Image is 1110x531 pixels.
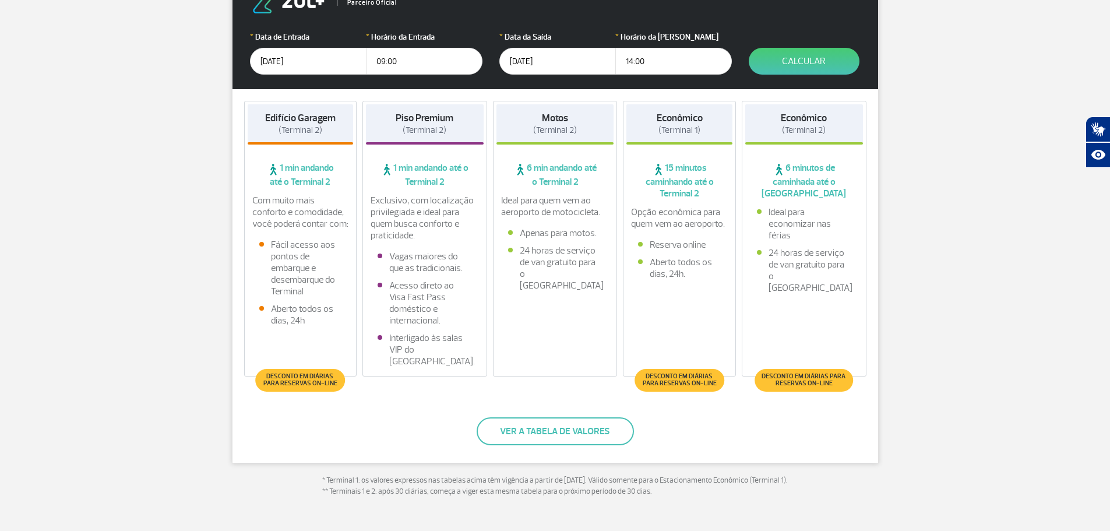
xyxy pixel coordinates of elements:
[496,162,614,188] span: 6 min andando até o Terminal 2
[403,125,446,136] span: (Terminal 2)
[745,162,863,199] span: 6 minutos de caminhada até o [GEOGRAPHIC_DATA]
[508,245,602,291] li: 24 horas de serviço de van gratuito para o [GEOGRAPHIC_DATA]
[1086,142,1110,168] button: Abrir recursos assistivos.
[499,31,616,43] label: Data da Saída
[638,239,721,251] li: Reserva online
[615,48,732,75] input: hh:mm
[262,373,339,387] span: Desconto em diárias para reservas on-line
[252,195,349,230] p: Com muito mais conforto e comodidade, você poderá contar com:
[248,162,354,188] span: 1 min andando até o Terminal 2
[542,112,568,124] strong: Motos
[366,31,482,43] label: Horário da Entrada
[781,112,827,124] strong: Econômico
[378,332,472,367] li: Interligado às salas VIP do [GEOGRAPHIC_DATA].
[396,112,453,124] strong: Piso Premium
[250,31,367,43] label: Data de Entrada
[615,31,732,43] label: Horário da [PERSON_NAME]
[658,125,700,136] span: (Terminal 1)
[1086,117,1110,168] div: Plugin de acessibilidade da Hand Talk.
[259,303,342,326] li: Aberto todos os dias, 24h
[250,48,367,75] input: dd/mm/aaaa
[259,239,342,297] li: Fácil acesso aos pontos de embarque e desembarque do Terminal
[533,125,577,136] span: (Terminal 2)
[638,256,721,280] li: Aberto todos os dias, 24h.
[378,251,472,274] li: Vagas maiores do que as tradicionais.
[265,112,336,124] strong: Edifício Garagem
[757,247,851,294] li: 24 horas de serviço de van gratuito para o [GEOGRAPHIC_DATA]
[631,206,728,230] p: Opção econômica para quem vem ao aeroporto.
[640,373,718,387] span: Desconto em diárias para reservas on-line
[626,162,732,199] span: 15 minutos caminhando até o Terminal 2
[371,195,479,241] p: Exclusivo, com localização privilegiada e ideal para quem busca conforto e praticidade.
[1086,117,1110,142] button: Abrir tradutor de língua de sinais.
[508,227,602,239] li: Apenas para motos.
[757,206,851,241] li: Ideal para economizar nas férias
[749,48,859,75] button: Calcular
[378,280,472,326] li: Acesso direto ao Visa Fast Pass doméstico e internacional.
[366,48,482,75] input: hh:mm
[499,48,616,75] input: dd/mm/aaaa
[760,373,847,387] span: Desconto em diárias para reservas on-line
[782,125,826,136] span: (Terminal 2)
[322,475,788,498] p: * Terminal 1: os valores expressos nas tabelas acima têm vigência a partir de [DATE]. Válido some...
[279,125,322,136] span: (Terminal 2)
[501,195,609,218] p: Ideal para quem vem ao aeroporto de motocicleta.
[477,417,634,445] button: Ver a tabela de valores
[366,162,484,188] span: 1 min andando até o Terminal 2
[657,112,703,124] strong: Econômico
